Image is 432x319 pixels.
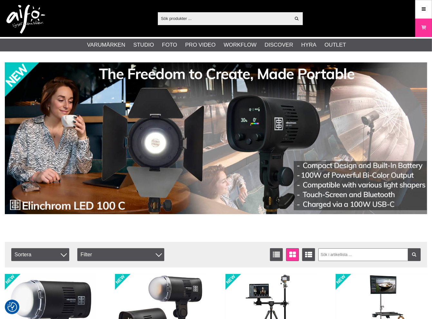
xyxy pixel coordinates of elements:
a: Listvisning [270,248,283,261]
img: Revisit consent button [7,302,17,312]
a: Utökad listvisning [302,248,315,261]
a: Studio [133,41,154,49]
button: Samtyckesinställningar [7,301,17,313]
a: Filtrera [408,248,421,261]
input: Sök i artikellista ... [318,248,421,261]
a: Foto [162,41,177,49]
input: Sök produkter ... [158,14,291,23]
a: Discover [264,41,293,49]
div: Filter [77,248,164,261]
span: Sortera [11,248,69,261]
a: Pro Video [185,41,216,49]
a: Hyra [301,41,316,49]
a: Workflow [224,41,256,49]
a: Outlet [324,41,346,49]
a: Varumärken [87,41,125,49]
img: logo.png [6,5,45,34]
a: Fönstervisning [286,248,299,261]
img: Annons:002 banner-elin-led100c11390x.jpg [5,62,427,214]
